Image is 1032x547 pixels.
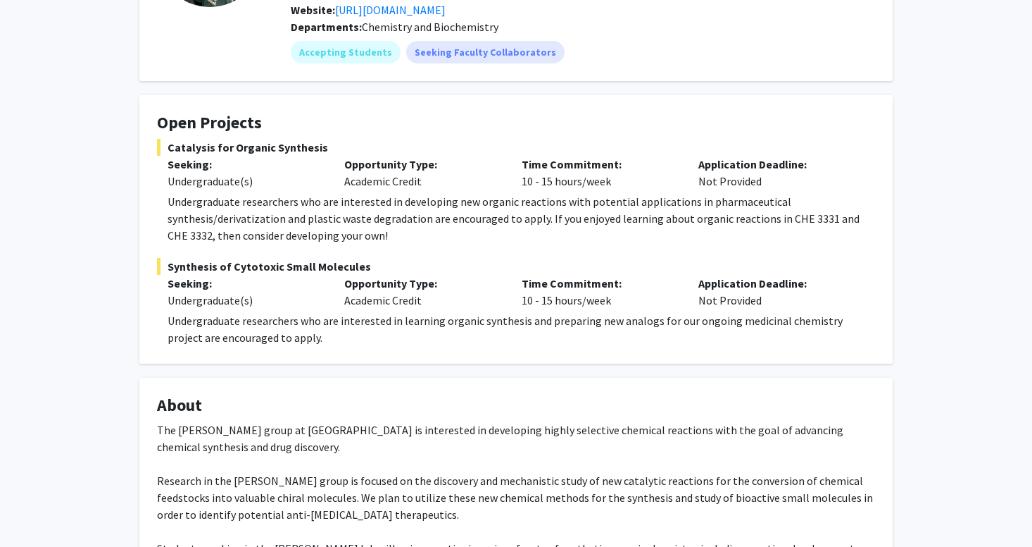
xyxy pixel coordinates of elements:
[344,156,500,173] p: Opportunity Type:
[362,20,498,34] span: Chemistry and Biochemistry
[157,258,875,275] span: Synthesis of Cytotoxic Small Molecules
[11,484,60,536] iframe: Chat
[168,193,875,244] p: Undergraduate researchers who are interested in developing new organic reactions with potential a...
[157,113,875,133] h4: Open Projects
[522,275,677,292] p: Time Commitment:
[157,395,875,416] h4: About
[688,156,864,190] div: Not Provided
[168,275,323,292] p: Seeking:
[698,275,854,292] p: Application Deadline:
[157,139,875,156] span: Catalysis for Organic Synthesis
[291,20,362,34] b: Departments:
[168,156,323,173] p: Seeking:
[335,3,446,17] a: Opens in a new tab
[291,3,335,17] b: Website:
[291,41,401,63] mat-chip: Accepting Students
[168,173,323,190] div: Undergraduate(s)
[406,41,565,63] mat-chip: Seeking Faculty Collaborators
[522,156,677,173] p: Time Commitment:
[511,275,688,309] div: 10 - 15 hours/week
[168,292,323,309] div: Undergraduate(s)
[334,156,510,190] div: Academic Credit
[334,275,510,309] div: Academic Credit
[511,156,688,190] div: 10 - 15 hours/week
[344,275,500,292] p: Opportunity Type:
[698,156,854,173] p: Application Deadline:
[168,312,875,346] p: Undergraduate researchers who are interested in learning organic synthesis and preparing new anal...
[688,275,864,309] div: Not Provided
